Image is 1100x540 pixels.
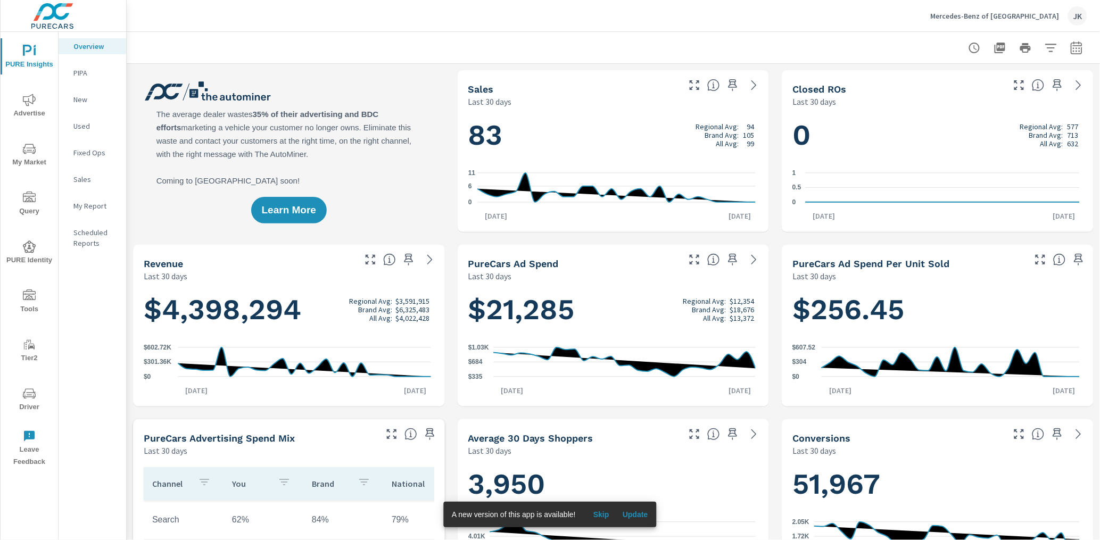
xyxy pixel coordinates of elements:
[493,385,531,396] p: [DATE]
[251,197,327,223] button: Learn More
[792,466,1083,502] h1: 51,967
[1066,37,1087,59] button: Select Date Range
[232,478,269,489] p: You
[724,77,741,94] span: Save this to your personalized report
[468,84,494,95] h5: Sales
[707,428,720,441] span: A rolling 30 day total of daily Shoppers on the dealership website, averaged over the selected da...
[1011,77,1028,94] button: Make Fullscreen
[589,510,614,519] span: Skip
[144,344,171,351] text: $602.72K
[792,373,800,380] text: $0
[705,131,739,139] p: Brand Avg:
[792,444,836,457] p: Last 30 days
[383,506,463,533] td: 79%
[4,143,55,169] span: My Market
[724,426,741,443] span: Save this to your personalized report
[59,171,126,187] div: Sales
[4,240,55,267] span: PURE Identity
[73,147,118,158] p: Fixed Ops
[396,305,430,314] p: $6,325,483
[73,68,118,78] p: PIPA
[721,385,758,396] p: [DATE]
[152,478,189,489] p: Channel
[421,426,439,443] span: Save this to your personalized report
[144,359,171,366] text: $301.36K
[4,289,55,315] span: Tools
[792,198,796,206] text: 0
[707,79,720,92] span: Number of vehicles sold by the dealership over the selected date range. [Source: This data is sou...
[730,305,754,314] p: $18,676
[707,253,720,266] span: Total cost of media for all PureCars channels for the selected dealership group over the selected...
[4,387,55,413] span: Driver
[59,92,126,107] div: New
[792,344,816,351] text: $607.52
[792,84,846,95] h5: Closed ROs
[144,433,295,444] h5: PureCars Advertising Spend Mix
[746,426,763,443] a: See more details in report
[1053,253,1066,266] span: Average cost of advertising per each vehicle sold at the dealer over the selected date range. The...
[686,77,703,94] button: Make Fullscreen
[468,182,472,190] text: 6
[144,444,187,457] p: Last 30 days
[792,359,807,366] text: $304
[721,211,758,221] p: [DATE]
[303,506,383,533] td: 84%
[144,506,224,533] td: Search
[73,201,118,211] p: My Report
[746,77,763,94] a: See more details in report
[178,385,216,396] p: [DATE]
[59,65,126,81] div: PIPA
[468,258,559,269] h5: PureCars Ad Spend
[623,510,648,519] span: Update
[59,118,126,134] div: Used
[1068,122,1079,131] p: 577
[1046,211,1083,221] p: [DATE]
[1011,426,1028,443] button: Make Fullscreen
[1015,37,1036,59] button: Print Report
[452,510,576,519] span: A new version of this app is available!
[383,426,400,443] button: Make Fullscreen
[1070,426,1087,443] a: See more details in report
[392,478,429,489] p: National
[1049,426,1066,443] span: Save this to your personalized report
[792,518,809,526] text: 2.05K
[59,145,126,161] div: Fixed Ops
[1068,131,1079,139] p: 713
[312,478,349,489] p: Brand
[686,251,703,268] button: Make Fullscreen
[1049,77,1066,94] span: Save this to your personalized report
[584,506,618,523] button: Skip
[468,444,512,457] p: Last 30 days
[1070,77,1087,94] a: See more details in report
[696,122,739,131] p: Regional Avg:
[144,292,434,328] h1: $4,398,294
[468,198,472,206] text: 0
[396,314,430,322] p: $4,022,428
[792,270,836,283] p: Last 30 days
[792,258,949,269] h5: PureCars Ad Spend Per Unit Sold
[4,338,55,364] span: Tier2
[683,297,726,305] p: Regional Avg:
[1040,37,1062,59] button: Apply Filters
[468,533,485,540] text: 4.01K
[468,358,483,365] text: $684
[1032,428,1045,441] span: The number of dealer-specified goals completed by a visitor. [Source: This data is provided by th...
[144,373,151,380] text: $0
[468,344,489,351] text: $1.03K
[59,225,126,251] div: Scheduled Reports
[59,38,126,54] div: Overview
[396,297,430,305] p: $3,591,915
[724,251,741,268] span: Save this to your personalized report
[73,94,118,105] p: New
[224,506,303,533] td: 62%
[468,117,759,153] h1: 83
[1070,251,1087,268] span: Save this to your personalized report
[743,131,754,139] p: 105
[477,211,515,221] p: [DATE]
[618,506,652,523] button: Update
[468,169,476,177] text: 11
[73,41,118,52] p: Overview
[1040,139,1063,148] p: All Avg:
[1020,122,1063,131] p: Regional Avg:
[4,430,55,468] span: Leave Feedback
